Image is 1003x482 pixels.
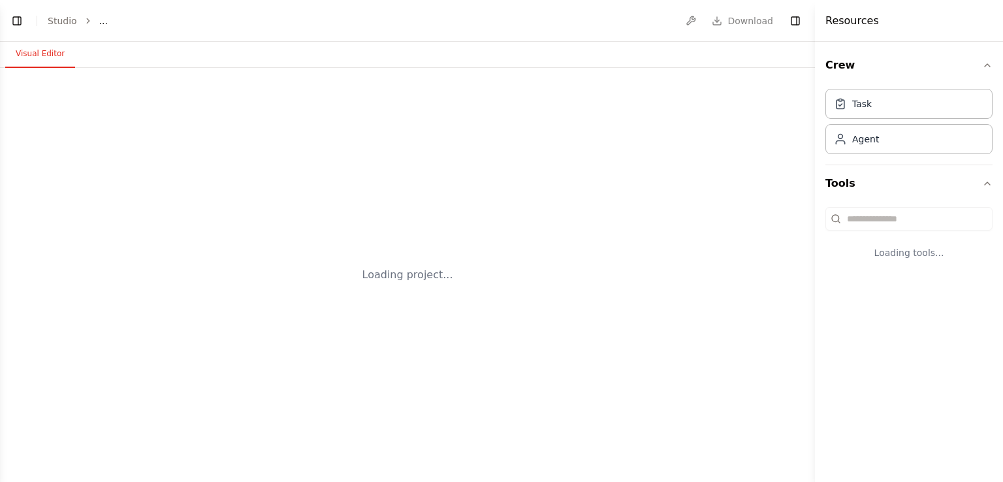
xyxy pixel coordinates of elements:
button: Tools [825,165,993,202]
div: Crew [825,84,993,165]
button: Show left sidebar [8,12,26,30]
div: Loading tools... [825,236,993,270]
div: Task [852,97,872,110]
a: Studio [48,16,77,26]
nav: breadcrumb [48,14,108,27]
button: Crew [825,47,993,84]
button: Hide right sidebar [786,12,804,30]
span: ... [99,14,108,27]
button: Visual Editor [5,40,75,68]
div: Tools [825,202,993,280]
div: Loading project... [362,267,453,283]
h4: Resources [825,13,879,29]
div: Agent [852,133,879,146]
